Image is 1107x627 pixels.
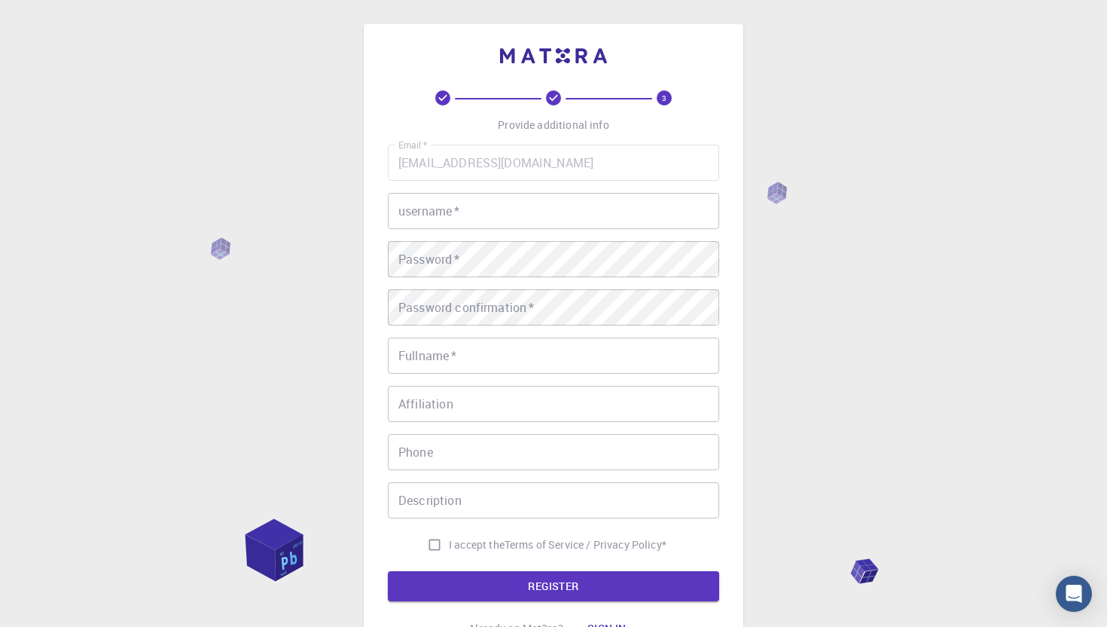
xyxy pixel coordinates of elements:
[388,571,719,601] button: REGISTER
[1056,576,1092,612] div: Open Intercom Messenger
[505,537,666,552] p: Terms of Service / Privacy Policy *
[662,93,666,103] text: 3
[449,537,505,552] span: I accept the
[498,118,608,133] p: Provide additional info
[398,139,427,151] label: Email
[505,537,666,552] a: Terms of Service / Privacy Policy*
